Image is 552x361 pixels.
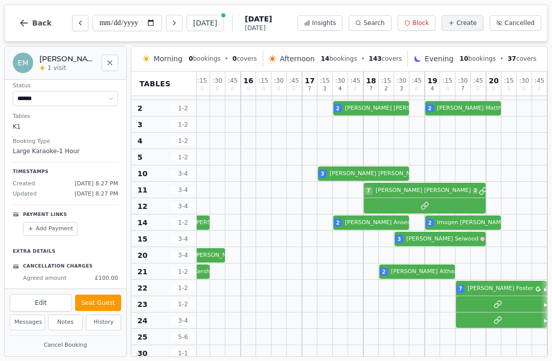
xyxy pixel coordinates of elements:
[459,55,496,63] span: bookings
[336,219,340,227] span: 2
[171,170,195,178] span: 3 - 4
[354,86,357,91] span: 0
[137,332,147,342] span: 25
[13,53,33,73] div: EM
[351,78,360,84] span: : 45
[280,54,314,64] span: Afternoon
[247,86,250,91] span: 0
[468,284,534,293] span: [PERSON_NAME] Foster
[48,315,83,330] button: Notes
[345,104,440,113] span: [PERSON_NAME] [PERSON_NAME]
[137,348,147,358] span: 30
[137,119,143,130] span: 3
[171,153,195,161] span: 1 - 2
[461,86,464,91] span: 7
[428,105,432,112] span: 2
[446,86,449,91] span: 0
[75,190,118,199] span: [DATE] 8:27 PM
[538,86,541,91] span: 0
[504,78,514,84] span: : 15
[13,244,118,255] p: Extra Details
[23,263,93,270] p: Cancellation Charges
[13,180,35,188] span: Created
[137,201,147,211] span: 12
[48,64,66,72] span: 1 visit
[32,19,52,27] span: Back
[23,222,78,236] button: Add Payment
[233,55,257,63] span: covers
[72,15,88,31] button: Previous day
[189,55,193,62] span: 0
[171,137,195,145] span: 1 - 2
[171,349,195,357] span: 1 - 1
[292,86,295,91] span: 0
[171,104,195,112] span: 1 - 2
[367,187,371,195] span: 7
[137,218,147,228] span: 14
[75,180,118,188] span: [DATE] 8:27 PM
[39,54,96,64] h2: [PERSON_NAME] [PERSON_NAME]
[321,55,330,62] span: 14
[490,15,541,31] button: Cancelled
[225,55,228,63] span: •
[137,136,143,146] span: 4
[437,104,514,113] span: [PERSON_NAME] Matthams
[345,219,421,227] span: [PERSON_NAME] Ansermoz
[437,219,507,227] span: Imogen [PERSON_NAME]
[10,315,45,330] button: Messages
[363,19,384,27] span: Search
[245,24,272,32] span: [DATE]
[274,78,284,84] span: : 30
[137,103,143,113] span: 2
[200,86,203,91] span: 0
[171,268,195,276] span: 1 - 2
[398,15,435,31] button: Block
[369,55,402,63] span: covers
[507,86,510,91] span: 0
[459,285,463,293] span: 7
[289,78,299,84] span: : 45
[95,274,119,283] span: £ 100.00
[137,234,147,244] span: 15
[335,78,345,84] span: : 30
[376,186,471,195] span: [PERSON_NAME] [PERSON_NAME]
[197,78,207,84] span: : 15
[397,78,406,84] span: : 30
[412,78,422,84] span: : 45
[504,19,535,27] span: Cancelled
[137,299,147,309] span: 23
[425,54,453,64] span: Evening
[259,78,268,84] span: : 15
[338,86,341,91] span: 4
[519,78,529,84] span: : 30
[137,152,143,162] span: 5
[166,15,182,31] button: Next day
[189,55,220,63] span: bookings
[137,267,147,277] span: 21
[171,317,195,325] span: 3 - 4
[10,339,121,352] button: Cancel Booking
[171,186,195,194] span: 3 - 4
[233,55,237,62] span: 0
[243,77,253,84] span: 16
[522,86,525,91] span: 0
[171,202,195,210] span: 3 - 4
[476,86,479,91] span: 0
[492,86,495,91] span: 0
[171,219,195,227] span: 1 - 2
[384,86,387,91] span: 2
[171,235,195,243] span: 3 - 4
[412,19,429,27] span: Block
[508,55,536,63] span: covers
[153,54,182,64] span: Morning
[305,77,314,84] span: 17
[23,274,66,283] span: Agreed amount
[137,185,147,195] span: 11
[171,284,195,292] span: 1 - 2
[381,78,391,84] span: : 15
[171,121,195,129] span: 1 - 2
[489,77,498,84] span: 20
[137,169,147,179] span: 10
[431,86,434,91] span: 4
[323,86,326,91] span: 3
